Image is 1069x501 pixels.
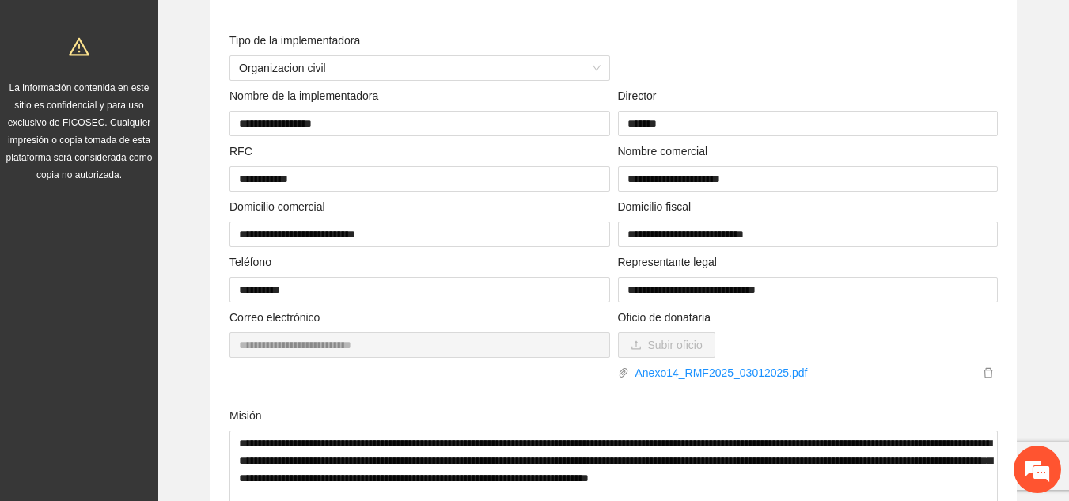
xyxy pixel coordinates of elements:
[229,253,271,271] label: Teléfono
[239,56,601,80] span: Organizacion civil
[979,364,998,381] button: delete
[92,161,218,321] span: Estamos en línea.
[69,36,89,57] span: warning
[618,253,717,271] label: Representante legal
[229,198,325,215] label: Domicilio comercial
[229,309,320,326] label: Correo electrónico
[229,87,378,104] label: Nombre de la implementadora
[618,87,657,104] label: Director
[618,309,711,326] label: Oficio de donataria
[260,8,298,46] div: Minimizar ventana de chat en vivo
[618,367,629,378] span: paper-clip
[229,407,261,424] label: Misión
[980,367,997,378] span: delete
[629,364,980,381] a: Anexo14_RMF2025_03012025.pdf
[618,198,692,215] label: Domicilio fiscal
[618,339,715,351] span: uploadSubir oficio
[618,332,715,358] button: uploadSubir oficio
[229,32,360,49] label: Tipo de la implementadora
[6,82,153,180] span: La información contenida en este sitio es confidencial y para uso exclusivo de FICOSEC. Cualquier...
[82,81,266,101] div: Chatee con nosotros ahora
[229,142,252,160] label: RFC
[8,333,301,389] textarea: Escriba su mensaje y pulse “Intro”
[618,142,708,160] label: Nombre comercial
